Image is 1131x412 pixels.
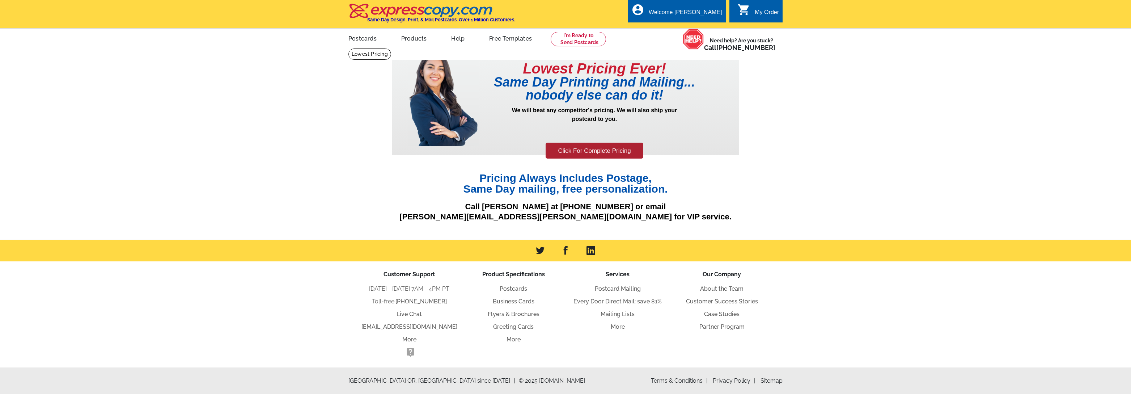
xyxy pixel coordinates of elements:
a: [EMAIL_ADDRESS][DOMAIN_NAME] [361,323,457,330]
a: Mailing Lists [601,311,635,318]
a: More [507,336,521,343]
a: Flyers & Brochures [488,311,539,318]
li: Toll-free: [357,297,461,306]
span: Call [704,44,775,51]
a: [PHONE_NUMBER] [716,44,775,51]
img: prepricing-girl.png [408,48,479,146]
a: Postcard Mailing [595,285,641,292]
a: More [402,336,416,343]
a: Click For Complete Pricing [546,143,643,159]
a: Postcards [500,285,527,292]
a: Postcards [337,29,388,46]
h1: Lowest Pricing Ever! [479,61,710,76]
a: Case Studies [704,311,740,318]
img: help [683,29,704,50]
a: About the Team [700,285,744,292]
a: [PHONE_NUMBER] [395,298,447,305]
span: Product Specifications [482,271,545,278]
a: Live Chat [397,311,422,318]
span: [GEOGRAPHIC_DATA] OR, [GEOGRAPHIC_DATA] since [DATE] [348,377,515,385]
p: We will beat any competitor's pricing. We will also ship your postcard to you. [479,106,710,142]
a: Every Door Direct Mail: save 81% [573,298,662,305]
span: Services [606,271,630,278]
a: Free Templates [478,29,543,46]
a: Products [390,29,439,46]
span: Our Company [703,271,741,278]
p: Call [PERSON_NAME] at [PHONE_NUMBER] or email [PERSON_NAME][EMAIL_ADDRESS][PERSON_NAME][DOMAIN_NA... [392,202,739,222]
i: account_circle [631,3,644,16]
a: shopping_cart My Order [737,8,779,17]
a: Partner Program [699,323,745,330]
a: Help [440,29,476,46]
a: Terms & Conditions [651,377,708,384]
h1: Same Day Printing and Mailing... nobody else can do it! [479,76,710,102]
a: Sitemap [761,377,783,384]
a: Business Cards [493,298,534,305]
a: More [611,323,625,330]
span: Need help? Are you stuck? [704,37,779,51]
h4: Same Day Design, Print, & Mail Postcards. Over 1 Million Customers. [367,17,515,22]
a: Privacy Policy [713,377,755,384]
li: [DATE] - [DATE] 7AM - 4PM PT [357,285,461,293]
h1: Pricing Always Includes Postage, Same Day mailing, free personalization. [392,173,739,194]
a: Customer Success Stories [686,298,758,305]
span: Customer Support [384,271,435,278]
div: Welcome [PERSON_NAME] [649,9,722,19]
div: My Order [755,9,779,19]
span: © 2025 [DOMAIN_NAME] [519,377,585,385]
i: shopping_cart [737,3,750,16]
a: Same Day Design, Print, & Mail Postcards. Over 1 Million Customers. [348,9,515,22]
a: Greeting Cards [493,323,534,330]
